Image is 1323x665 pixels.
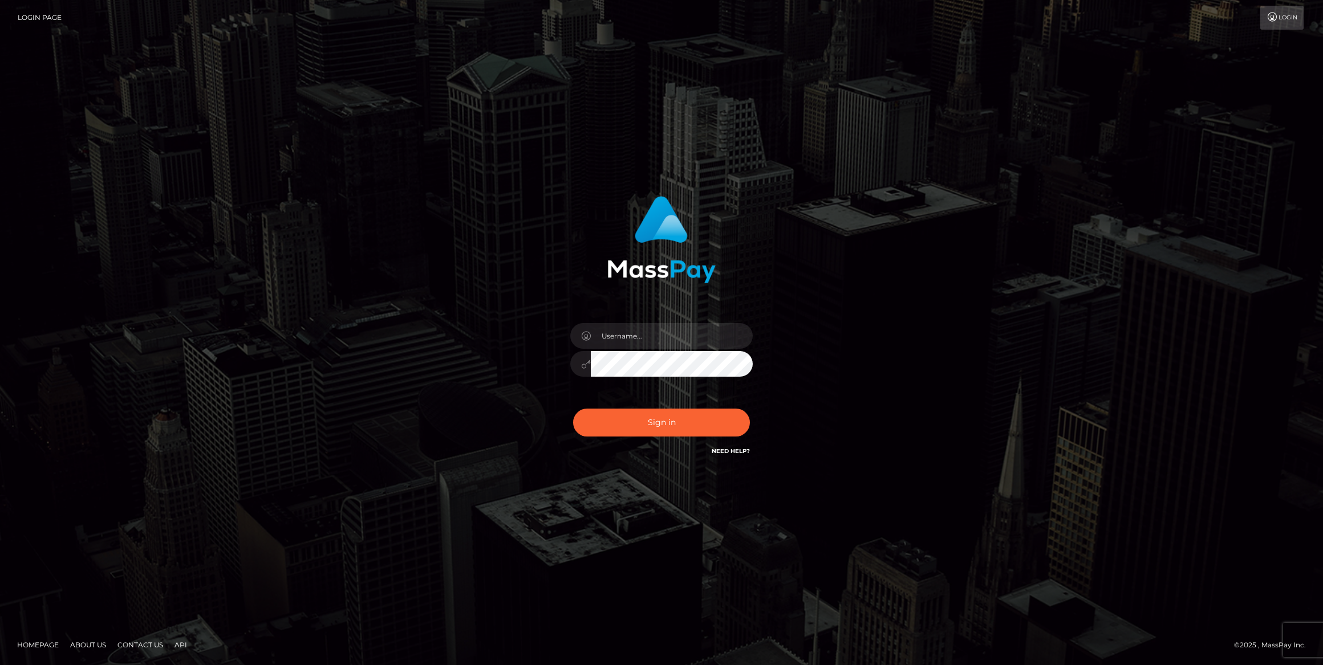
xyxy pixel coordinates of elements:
[13,636,63,654] a: Homepage
[170,636,192,654] a: API
[1234,639,1314,651] div: © 2025 , MassPay Inc.
[712,447,750,455] a: Need Help?
[18,6,62,30] a: Login Page
[573,409,750,436] button: Sign in
[66,636,111,654] a: About Us
[607,196,716,283] img: MassPay Login
[1260,6,1304,30] a: Login
[591,323,753,349] input: Username...
[113,636,168,654] a: Contact Us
